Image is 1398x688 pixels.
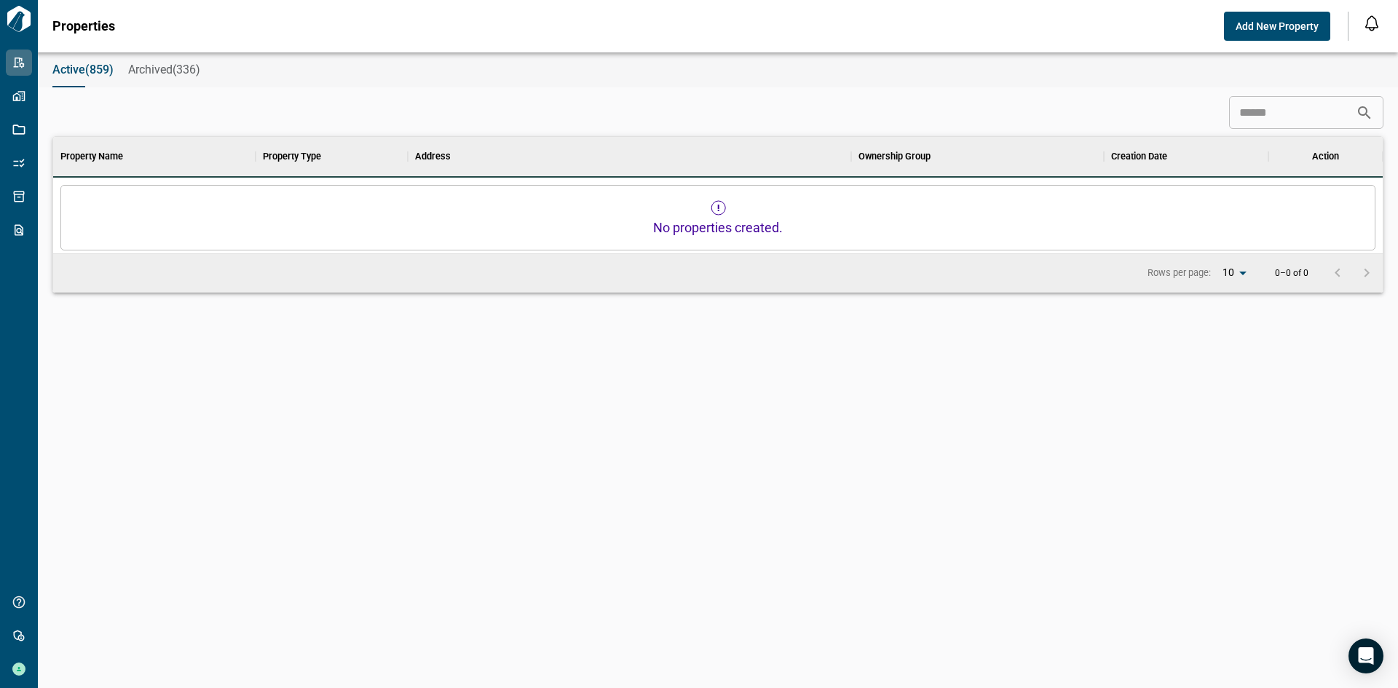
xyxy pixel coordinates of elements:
div: 10 [1217,262,1252,283]
span: Active(859) [52,63,114,77]
span: Properties [52,19,115,33]
div: base tabs [38,52,1398,87]
p: Rows per page: [1148,266,1211,280]
div: Ownership Group [858,136,931,177]
span: Add New Property [1236,19,1319,33]
div: Creation Date [1111,136,1167,177]
button: Add New Property [1224,12,1330,41]
div: Ownership Group [851,136,1105,177]
div: Open Intercom Messenger [1348,638,1383,673]
div: Action [1312,136,1339,177]
span: Archived(336) [128,63,200,77]
button: Open notification feed [1360,12,1383,35]
div: Property Name [60,136,123,177]
div: Address [415,136,451,177]
div: Action [1268,136,1383,177]
div: Address [408,136,851,177]
div: Property Type [263,136,321,177]
div: Property Name [53,136,256,177]
div: Property Type [256,136,408,177]
p: 0–0 of 0 [1275,269,1308,278]
div: Creation Date [1104,136,1268,177]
